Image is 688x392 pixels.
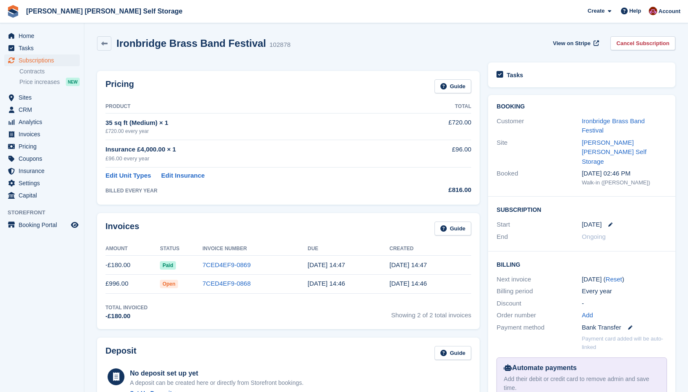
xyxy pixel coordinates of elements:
a: Edit Unit Types [105,171,151,181]
div: Walk-in ([PERSON_NAME]) [582,178,667,187]
span: Create [588,7,604,15]
span: Help [629,7,641,15]
div: 35 sq ft (Medium) × 1 [105,118,403,128]
span: Invoices [19,128,69,140]
span: Price increases [19,78,60,86]
div: Billing period [496,287,582,296]
span: Pricing [19,141,69,152]
span: View on Stripe [553,39,591,48]
a: Guide [434,346,472,360]
span: Subscriptions [19,54,69,66]
th: Total [403,100,471,114]
span: Showing 2 of 2 total invoices [391,304,471,321]
span: Capital [19,189,69,201]
span: Tasks [19,42,69,54]
div: £96.00 every year [105,154,403,163]
div: Start [496,220,582,230]
time: 2025-08-22 13:46:39 UTC [308,280,345,287]
span: Paid [160,261,175,270]
a: menu [4,177,80,189]
a: Preview store [70,220,80,230]
time: 2025-08-21 13:47:58 UTC [389,261,427,268]
p: Payment card added will be auto-linked [582,335,667,351]
a: menu [4,189,80,201]
div: Automate payments [504,363,660,373]
h2: Billing [496,260,667,268]
div: Discount [496,299,582,308]
td: -£180.00 [105,256,160,275]
a: 7CED4EF9-0868 [202,280,251,287]
a: Price increases NEW [19,77,80,87]
th: Amount [105,242,160,256]
h2: Booking [496,103,667,110]
a: Edit Insurance [161,171,205,181]
span: Sites [19,92,69,103]
th: Product [105,100,403,114]
a: Add [582,311,593,320]
a: menu [4,153,80,165]
div: Every year [582,287,667,296]
div: End [496,232,582,242]
a: menu [4,116,80,128]
div: - [582,299,667,308]
div: Bank Transfer [582,323,667,333]
span: Account [658,7,680,16]
span: Ongoing [582,233,606,240]
div: £720.00 every year [105,127,403,135]
a: menu [4,128,80,140]
a: menu [4,141,80,152]
time: 2025-08-21 00:00:00 UTC [582,220,602,230]
a: menu [4,54,80,66]
th: Status [160,242,202,256]
div: No deposit set up yet [130,368,304,378]
time: 2025-08-21 13:46:40 UTC [389,280,427,287]
span: Settings [19,177,69,189]
td: £96.00 [403,140,471,168]
th: Invoice Number [202,242,308,256]
a: menu [4,219,80,231]
a: 7CED4EF9-0869 [202,261,251,268]
div: Payment method [496,323,582,333]
div: Customer [496,116,582,135]
a: menu [4,165,80,177]
div: Total Invoiced [105,304,148,311]
th: Created [389,242,471,256]
div: [DATE] 02:46 PM [582,169,667,178]
td: £720.00 [403,113,471,140]
a: menu [4,42,80,54]
h2: Subscription [496,205,667,214]
a: Guide [434,79,472,93]
a: [PERSON_NAME] [PERSON_NAME] Self Storage [23,4,186,18]
a: Reset [606,276,622,283]
a: Contracts [19,68,80,76]
span: Booking Portal [19,219,69,231]
div: £816.00 [403,185,471,195]
div: 102878 [270,40,291,50]
span: Open [160,280,178,288]
div: Order number [496,311,582,320]
div: Insurance £4,000.00 × 1 [105,145,403,154]
a: menu [4,30,80,42]
span: Analytics [19,116,69,128]
a: [PERSON_NAME] [PERSON_NAME] Self Storage [582,139,646,165]
span: Insurance [19,165,69,177]
h2: Deposit [105,346,136,360]
span: Home [19,30,69,42]
a: Guide [434,222,472,235]
h2: Pricing [105,79,134,93]
h2: Tasks [507,71,523,79]
div: Next invoice [496,275,582,284]
th: Due [308,242,389,256]
div: Site [496,138,582,167]
a: menu [4,92,80,103]
span: Coupons [19,153,69,165]
span: CRM [19,104,69,116]
a: View on Stripe [550,36,601,50]
h2: Invoices [105,222,139,235]
div: NEW [66,78,80,86]
a: Cancel Subscription [610,36,675,50]
h2: Ironbridge Brass Band Festival [116,38,266,49]
p: A deposit can be created here or directly from Storefront bookings. [130,378,304,387]
span: Storefront [8,208,84,217]
td: £996.00 [105,274,160,293]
